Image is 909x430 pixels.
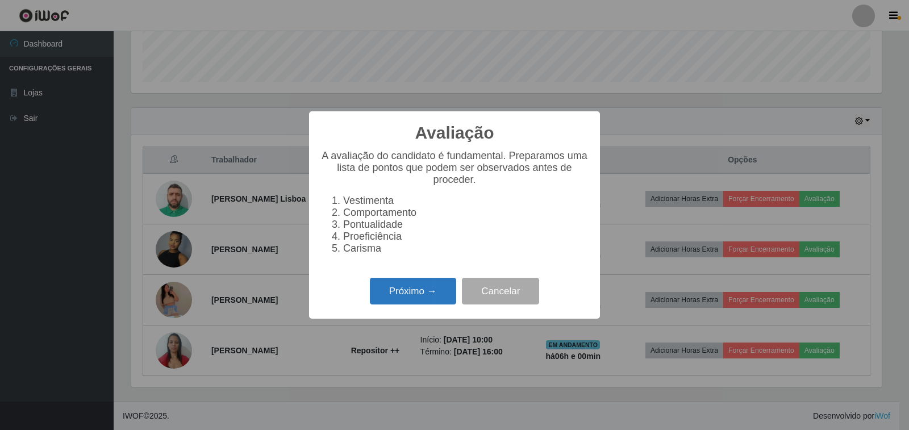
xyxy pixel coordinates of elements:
[320,150,589,186] p: A avaliação do candidato é fundamental. Preparamos uma lista de pontos que podem ser observados a...
[343,243,589,254] li: Carisma
[415,123,494,143] h2: Avaliação
[343,207,589,219] li: Comportamento
[370,278,456,304] button: Próximo →
[343,219,589,231] li: Pontualidade
[462,278,539,304] button: Cancelar
[343,195,589,207] li: Vestimenta
[343,231,589,243] li: Proeficiência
